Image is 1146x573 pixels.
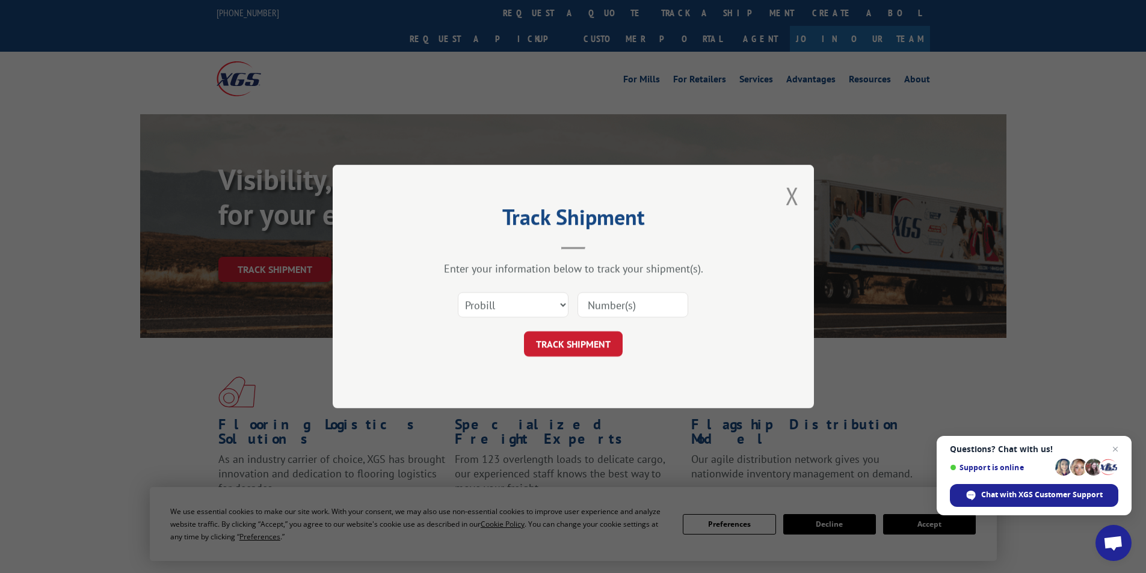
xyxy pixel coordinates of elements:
[950,484,1118,507] div: Chat with XGS Customer Support
[1095,525,1132,561] div: Open chat
[578,292,688,317] input: Number(s)
[1108,442,1123,456] span: Close chat
[393,262,754,275] div: Enter your information below to track your shipment(s).
[393,209,754,231] h2: Track Shipment
[950,463,1051,472] span: Support is online
[981,489,1103,500] span: Chat with XGS Customer Support
[524,331,623,357] button: TRACK SHIPMENT
[950,444,1118,454] span: Questions? Chat with us!
[786,180,799,212] button: Close modal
